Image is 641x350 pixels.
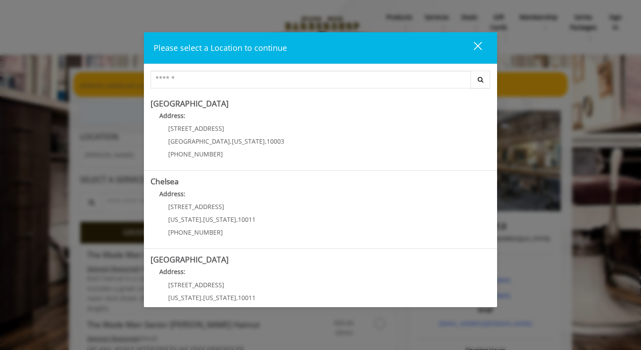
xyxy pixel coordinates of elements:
[238,293,256,302] span: 10011
[236,293,238,302] span: ,
[203,215,236,224] span: [US_STATE]
[151,71,490,93] div: Center Select
[168,202,224,211] span: [STREET_ADDRESS]
[168,215,201,224] span: [US_STATE]
[168,228,223,236] span: [PHONE_NUMBER]
[151,176,179,186] b: Chelsea
[168,124,224,133] span: [STREET_ADDRESS]
[159,267,185,276] b: Address:
[168,137,230,145] span: [GEOGRAPHIC_DATA]
[151,98,229,109] b: [GEOGRAPHIC_DATA]
[154,42,287,53] span: Please select a Location to continue
[265,137,267,145] span: ,
[151,254,229,265] b: [GEOGRAPHIC_DATA]
[230,137,232,145] span: ,
[267,137,284,145] span: 10003
[203,293,236,302] span: [US_STATE]
[168,281,224,289] span: [STREET_ADDRESS]
[159,111,185,120] b: Address:
[201,293,203,302] span: ,
[464,41,481,54] div: close dialog
[236,215,238,224] span: ,
[238,215,256,224] span: 10011
[201,215,203,224] span: ,
[232,137,265,145] span: [US_STATE]
[151,71,471,88] input: Search Center
[168,150,223,158] span: [PHONE_NUMBER]
[159,190,185,198] b: Address:
[168,293,201,302] span: [US_STATE]
[457,39,487,57] button: close dialog
[475,76,486,83] i: Search button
